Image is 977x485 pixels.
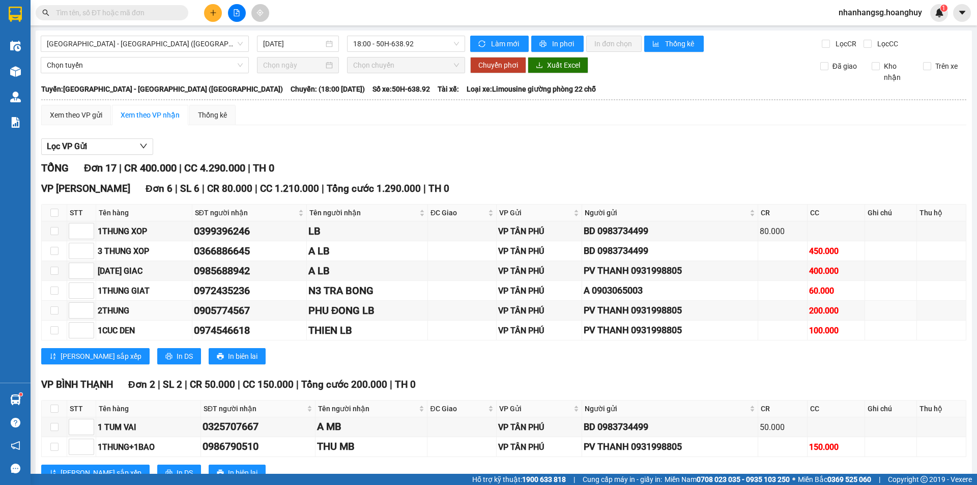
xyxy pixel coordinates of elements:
[307,241,428,261] td: A LB
[192,261,307,281] td: 0985688942
[243,379,294,390] span: CC 150.000
[202,183,205,194] span: |
[395,379,416,390] span: TH 0
[248,162,250,174] span: |
[209,348,266,364] button: printerIn biên lai
[353,58,459,73] span: Chọn chuyến
[497,241,582,261] td: VP TÂN PHÚ
[423,183,426,194] span: |
[372,83,430,95] span: Số xe: 50H-638.92
[180,183,199,194] span: SL 6
[263,60,324,71] input: Chọn ngày
[238,379,240,390] span: |
[11,464,20,473] span: message
[192,321,307,340] td: 0974546618
[84,162,117,174] span: Đơn 17
[497,281,582,301] td: VP TÂN PHÚ
[139,142,148,150] span: down
[201,417,315,437] td: 0325707667
[865,205,917,221] th: Ghi chú
[958,8,967,17] span: caret-down
[809,304,863,317] div: 200.000
[953,4,971,22] button: caret-down
[528,57,588,73] button: downloadXuất Excel
[204,4,222,22] button: plus
[98,324,190,337] div: 1CUC DEN
[253,162,274,174] span: TH 0
[61,467,141,478] span: [PERSON_NAME] sắp xếp
[228,4,246,22] button: file-add
[194,283,305,299] div: 0972435236
[194,263,305,279] div: 0985688942
[808,205,865,221] th: CC
[308,283,426,299] div: N3 TRA BONG
[192,241,307,261] td: 0366886645
[665,474,790,485] span: Miền Nam
[165,353,173,361] span: printer
[309,207,417,218] span: Tên người nhận
[67,205,96,221] th: STT
[315,417,427,437] td: A MB
[98,245,190,258] div: 3 THUNG XOP
[179,162,182,174] span: |
[296,379,299,390] span: |
[233,9,240,16] span: file-add
[308,223,426,239] div: LB
[19,393,22,396] sup: 1
[497,437,582,457] td: VP TÂN PHÚ
[498,441,580,453] div: VP TÂN PHÚ
[204,403,305,414] span: SĐT người nhận
[317,419,425,435] div: A MB
[194,323,305,338] div: 0974546618
[584,264,756,278] div: PV THANH 0931998805
[917,205,966,221] th: Thu hộ
[584,303,756,318] div: PV THANH 0931998805
[185,379,187,390] span: |
[308,243,426,259] div: A LB
[96,205,192,221] th: Tên hàng
[307,301,428,321] td: PHU ĐONG LB
[584,224,756,238] div: BD 0983734499
[228,467,257,478] span: In biên lai
[96,401,201,417] th: Tên hàng
[98,304,190,317] div: 2THUNG
[573,474,575,485] span: |
[177,467,193,478] span: In DS
[539,40,548,48] span: printer
[758,401,808,417] th: CR
[307,261,428,281] td: A LB
[203,419,313,435] div: 0325707667
[201,437,315,457] td: 0986790510
[184,162,245,174] span: CC 4.290.000
[67,401,96,417] th: STT
[228,351,257,362] span: In biên lai
[547,60,580,71] span: Xuất Excel
[41,183,130,194] span: VP [PERSON_NAME]
[809,245,863,258] div: 450.000
[41,85,283,93] b: Tuyến: [GEOGRAPHIC_DATA] - [GEOGRAPHIC_DATA] ([GEOGRAPHIC_DATA])
[584,440,756,454] div: PV THANH 0931998805
[809,324,863,337] div: 100.000
[190,379,235,390] span: CR 50.000
[760,421,806,434] div: 50.000
[194,243,305,259] div: 0366886645
[194,303,305,319] div: 0905774567
[194,223,305,239] div: 0399396246
[499,403,571,414] span: VP Gửi
[315,437,427,457] td: THU MB
[758,205,808,221] th: CR
[10,117,21,128] img: solution-icon
[165,469,173,477] span: printer
[498,245,580,258] div: VP TÂN PHÚ
[809,265,863,277] div: 400.000
[50,109,102,121] div: Xem theo VP gửi
[809,284,863,297] div: 60.000
[322,183,324,194] span: |
[217,353,224,361] span: printer
[498,225,580,238] div: VP TÂN PHÚ
[584,420,756,434] div: BD 0983734499
[41,465,150,481] button: sort-ascending[PERSON_NAME] sắp xếp
[879,474,880,485] span: |
[10,41,21,51] img: warehouse-icon
[522,475,566,483] strong: 1900 633 818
